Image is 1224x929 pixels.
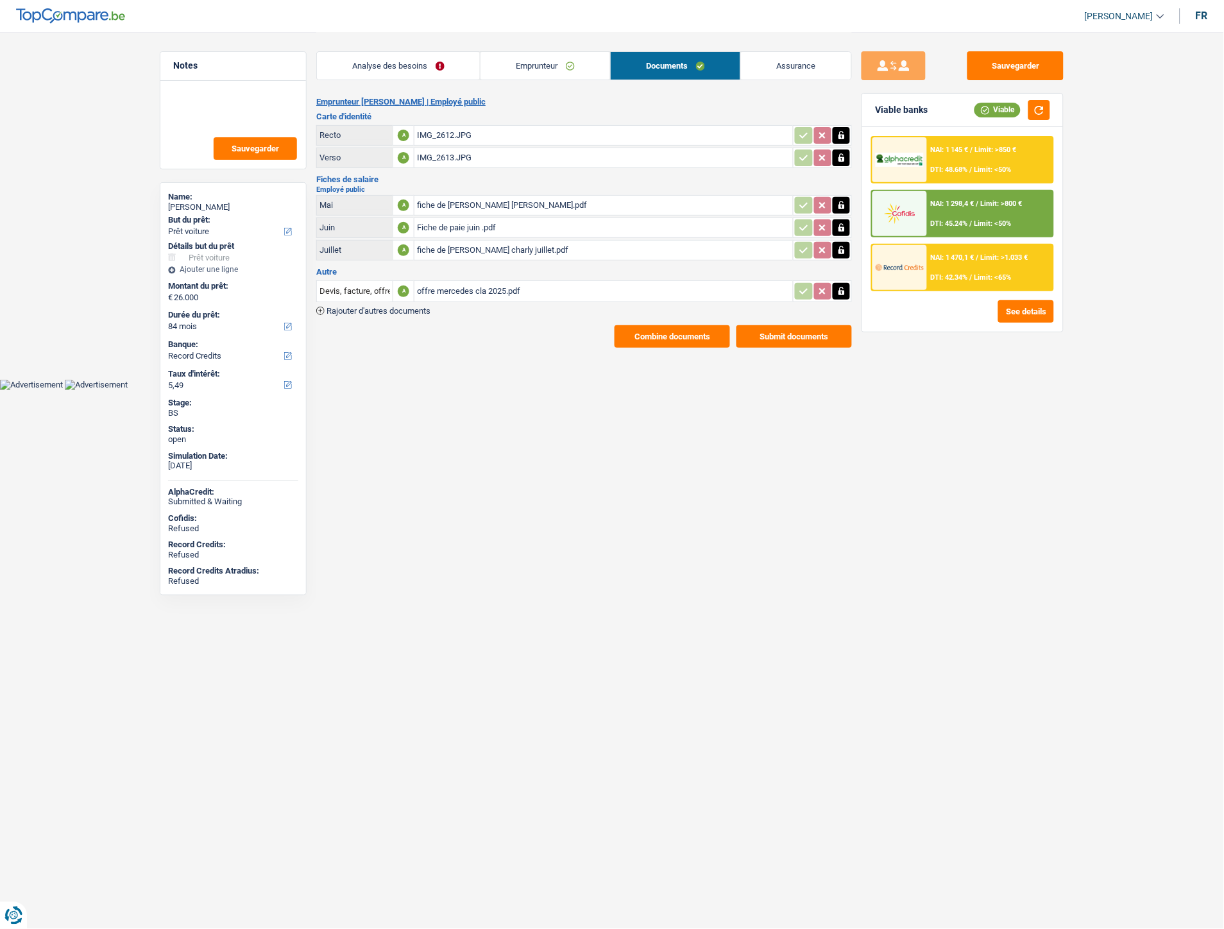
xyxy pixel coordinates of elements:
div: A [398,286,409,297]
div: Fiche de paie juin .pdf [417,218,790,237]
label: But du prêt: [168,215,296,225]
h3: Fiches de salaire [316,175,852,183]
a: Analyse des besoins [317,52,480,80]
a: Assurance [741,52,851,80]
a: [PERSON_NAME] [1075,6,1164,27]
div: [PERSON_NAME] [168,202,298,212]
label: Durée du prêt: [168,310,296,320]
div: fiche de [PERSON_NAME] [PERSON_NAME].pdf [417,196,790,215]
div: Viable banks [875,105,928,115]
span: Limit: <50% [974,219,1012,228]
div: A [398,222,409,234]
img: Advertisement [65,380,128,390]
label: Montant du prêt: [168,281,296,291]
h3: Autre [316,268,852,276]
button: Rajouter d'autres documents [316,307,430,315]
span: DTI: 48.68% [931,166,968,174]
div: Mai [319,200,390,210]
span: DTI: 45.24% [931,219,968,228]
div: Juillet [319,245,390,255]
label: Taux d'intérêt: [168,369,296,379]
div: Refused [168,576,298,586]
div: Détails but du prêt [168,241,298,251]
button: Submit documents [736,325,852,348]
h2: Emprunteur [PERSON_NAME] | Employé public [316,97,852,107]
div: Stage: [168,398,298,408]
span: NAI: 1 470,1 € [931,253,974,262]
div: Juin [319,223,390,232]
button: Sauvegarder [214,137,297,160]
div: A [398,244,409,256]
span: / [976,253,979,262]
button: Combine documents [615,325,730,348]
span: € [168,293,173,303]
button: See details [998,300,1054,323]
img: Record Credits [876,255,923,279]
div: A [398,200,409,211]
div: Recto [319,130,390,140]
div: A [398,130,409,141]
div: open [168,434,298,445]
div: Cofidis: [168,513,298,524]
h2: Employé public [316,186,852,193]
span: NAI: 1 298,4 € [931,200,974,208]
div: Simulation Date: [168,451,298,461]
a: Emprunteur [480,52,610,80]
div: Ajouter une ligne [168,265,298,274]
button: Sauvegarder [967,51,1064,80]
div: Refused [168,550,298,560]
div: Status: [168,424,298,434]
span: / [976,200,979,208]
div: Name: [168,192,298,202]
span: DTI: 42.34% [931,273,968,282]
img: AlphaCredit [876,153,923,167]
div: IMG_2613.JPG [417,148,790,167]
span: Limit: <65% [974,273,1012,282]
span: Limit: >1.033 € [981,253,1028,262]
div: Submitted & Waiting [168,497,298,507]
span: / [970,166,973,174]
span: Rajouter d'autres documents [327,307,430,315]
div: BS [168,408,298,418]
span: / [971,146,973,154]
div: fiche de [PERSON_NAME] charly juillet.pdf [417,241,790,260]
img: Cofidis [876,201,923,225]
div: Refused [168,524,298,534]
div: fr [1196,10,1208,22]
div: Viable [974,103,1021,117]
span: / [970,273,973,282]
label: Banque: [168,339,296,350]
div: [DATE] [168,461,298,471]
span: Limit: >800 € [981,200,1023,208]
div: offre mercedes cla 2025.pdf [417,282,790,301]
a: Documents [611,52,740,80]
div: AlphaCredit: [168,487,298,497]
div: IMG_2612.JPG [417,126,790,145]
div: A [398,152,409,164]
span: Limit: <50% [974,166,1012,174]
span: [PERSON_NAME] [1085,11,1153,22]
span: NAI: 1 145 € [931,146,969,154]
span: / [970,219,973,228]
h3: Carte d'identité [316,112,852,121]
span: Limit: >850 € [975,146,1017,154]
div: Record Credits: [168,540,298,550]
div: Record Credits Atradius: [168,566,298,576]
div: Verso [319,153,390,162]
img: TopCompare Logo [16,8,125,24]
h5: Notes [173,60,293,71]
span: Sauvegarder [232,144,279,153]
